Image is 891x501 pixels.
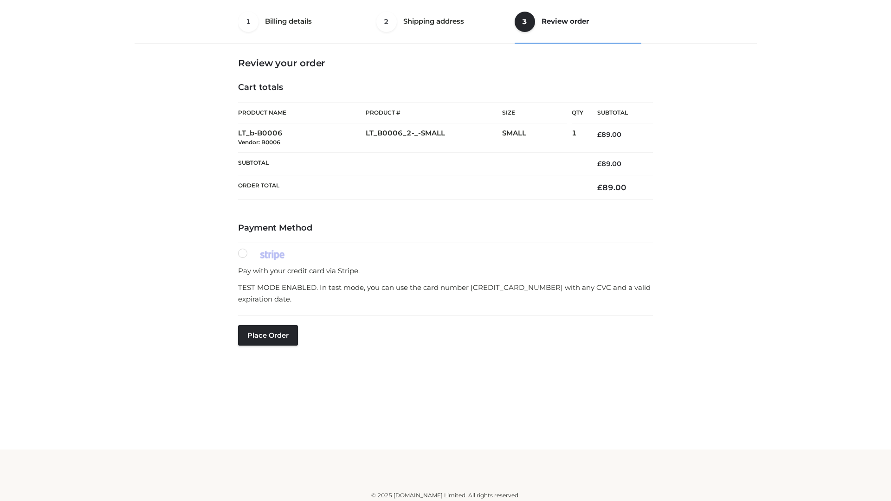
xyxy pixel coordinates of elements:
[238,83,653,93] h4: Cart totals
[597,183,602,192] span: £
[238,265,653,277] p: Pay with your credit card via Stripe.
[597,130,621,139] bdi: 89.00
[597,160,601,168] span: £
[238,282,653,305] p: TEST MODE ENABLED. In test mode, you can use the card number [CREDIT_CARD_NUMBER] with any CVC an...
[238,175,583,200] th: Order Total
[238,58,653,69] h3: Review your order
[366,123,502,153] td: LT_B0006_2-_-SMALL
[238,139,280,146] small: Vendor: B0006
[572,123,583,153] td: 1
[138,491,753,500] div: © 2025 [DOMAIN_NAME] Limited. All rights reserved.
[597,160,621,168] bdi: 89.00
[502,123,572,153] td: SMALL
[583,103,653,123] th: Subtotal
[572,102,583,123] th: Qty
[238,102,366,123] th: Product Name
[597,183,626,192] bdi: 89.00
[238,123,366,153] td: LT_b-B0006
[238,325,298,346] button: Place order
[238,152,583,175] th: Subtotal
[502,103,567,123] th: Size
[366,102,502,123] th: Product #
[238,223,653,233] h4: Payment Method
[597,130,601,139] span: £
